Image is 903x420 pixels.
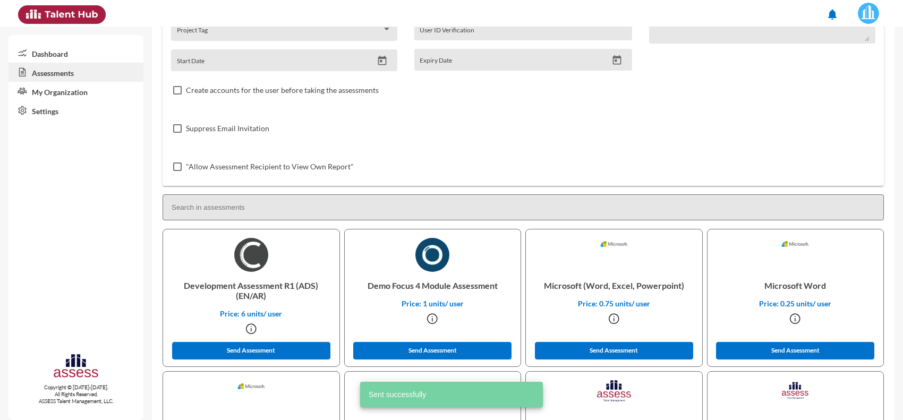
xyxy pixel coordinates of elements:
[163,194,884,220] input: Search in assessments
[186,160,354,173] span: "Allow Assessment Recipient to View Own Report"
[172,342,330,359] button: Send Assessment
[716,342,874,359] button: Send Assessment
[534,299,694,308] p: Price: 0.75 units/ user
[716,272,875,299] p: Microsoft Word
[353,342,512,359] button: Send Assessment
[8,101,143,120] a: Settings
[353,272,513,299] p: Demo Focus 4 Module Assessment
[8,63,143,82] a: Assessments
[353,299,513,308] p: Price: 1 units/ user
[608,55,626,66] button: Open calendar
[373,55,391,66] button: Open calendar
[186,122,269,135] span: Suppress Email Invitation
[53,353,100,382] img: assesscompany-logo.png
[826,8,839,21] mat-icon: notifications
[716,299,875,308] p: Price: 0.25 units/ user
[369,389,426,400] span: Sent successfully
[8,384,143,405] p: Copyright © [DATE]-[DATE]. All Rights Reserved. ASSESS Talent Management, LLC.
[8,44,143,63] a: Dashboard
[186,84,379,97] span: Create accounts for the user before taking the assessments
[172,309,331,318] p: Price: 6 units/ user
[535,342,693,359] button: Send Assessment
[534,272,694,299] p: Microsoft (Word, Excel, Powerpoint)
[8,82,143,101] a: My Organization
[172,272,331,309] p: Development Assessment R1 (ADS) (EN/AR)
